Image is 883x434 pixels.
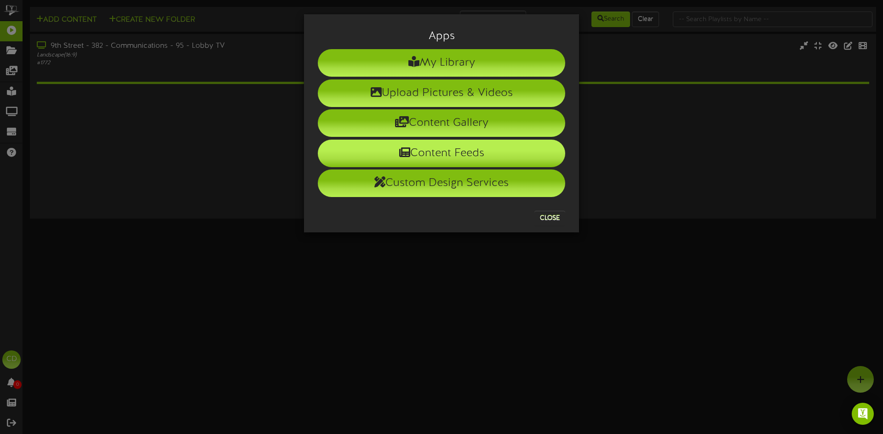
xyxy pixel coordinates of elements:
h3: Apps [318,30,565,42]
div: Open Intercom Messenger [852,403,874,425]
li: Upload Pictures & Videos [318,79,565,107]
li: Custom Design Services [318,169,565,197]
li: Content Gallery [318,109,565,137]
button: Close [534,211,565,225]
li: Content Feeds [318,140,565,167]
li: My Library [318,49,565,77]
